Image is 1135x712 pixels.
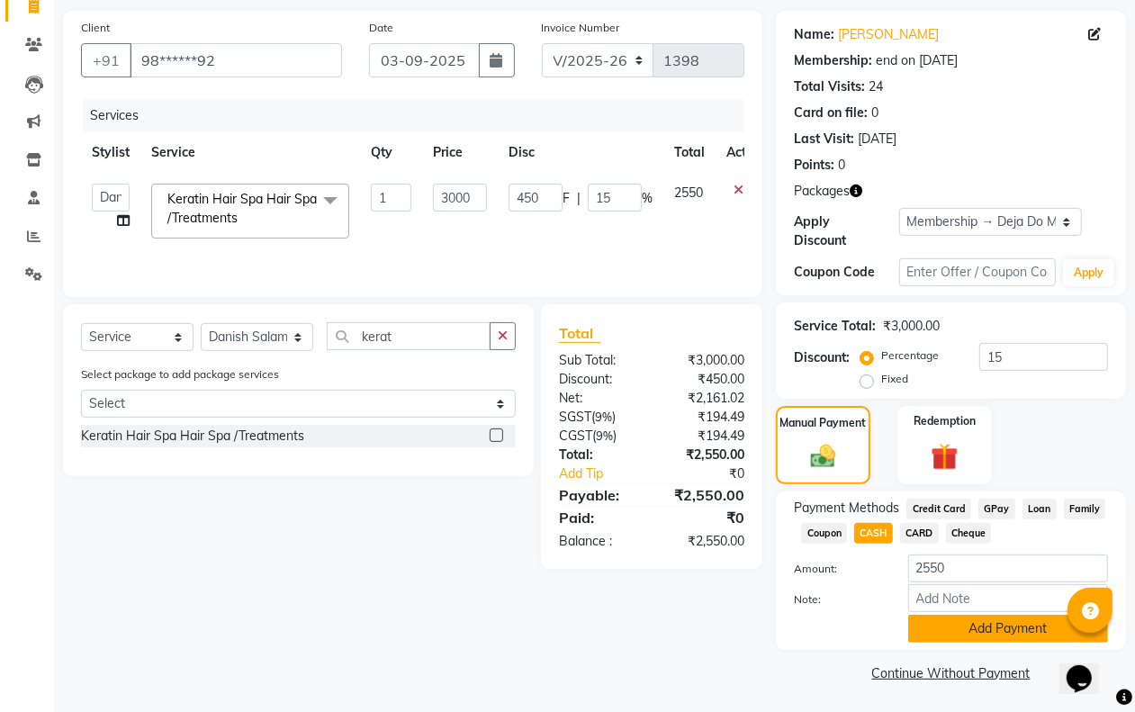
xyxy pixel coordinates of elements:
input: Amount [908,554,1108,582]
th: Stylist [81,132,140,173]
div: ₹3,000.00 [883,317,940,336]
div: Paid: [545,507,652,528]
div: Card on file: [794,104,868,122]
input: Search or Scan [327,322,491,350]
div: ₹2,550.00 [652,532,758,551]
button: +91 [81,43,131,77]
div: Net: [545,389,652,408]
button: Apply [1063,259,1114,286]
div: ( ) [545,427,652,446]
label: Amount: [780,561,894,577]
label: Percentage [881,347,939,364]
th: Disc [498,132,663,173]
div: Service Total: [794,317,876,336]
img: _cash.svg [803,442,843,471]
a: [PERSON_NAME] [838,25,939,44]
input: Search by Name/Mobile/Email/Code [130,43,342,77]
th: Qty [360,132,422,173]
div: Keratin Hair Spa Hair Spa /Treatments [81,427,304,446]
div: ₹0 [652,507,758,528]
span: Family [1064,499,1106,519]
div: Apply Discount [794,212,898,250]
span: | [577,189,581,208]
div: ₹194.49 [652,408,758,427]
label: Select package to add package services [81,366,279,383]
iframe: chat widget [1059,640,1117,694]
div: ₹2,550.00 [652,446,758,464]
span: CARD [900,523,939,544]
div: Discount: [794,348,850,367]
th: Total [663,132,716,173]
span: CGST [559,428,592,444]
button: Add Payment [908,615,1108,643]
span: Cheque [946,523,992,544]
span: F [563,189,570,208]
label: Fixed [881,371,908,387]
span: 9% [595,410,612,424]
span: Loan [1022,499,1057,519]
div: 24 [869,77,883,96]
span: Payment Methods [794,499,899,518]
div: ₹2,161.02 [652,389,758,408]
span: 9% [596,428,613,443]
div: ₹2,550.00 [652,484,758,506]
div: ₹450.00 [652,370,758,389]
div: ₹3,000.00 [652,351,758,370]
span: 2550 [674,185,703,201]
div: Total Visits: [794,77,865,96]
div: Discount: [545,370,652,389]
div: Total: [545,446,652,464]
a: Continue Without Payment [779,664,1122,683]
label: Invoice Number [542,20,620,36]
label: Client [81,20,110,36]
span: Total [559,324,600,343]
div: Coupon Code [794,263,898,282]
span: Keratin Hair Spa Hair Spa /Treatments [167,191,317,226]
a: Add Tip [545,464,670,483]
div: 0 [838,156,845,175]
span: Packages [794,182,850,201]
div: Balance : [545,532,652,551]
span: SGST [559,409,591,425]
div: Sub Total: [545,351,652,370]
span: GPay [978,499,1015,519]
span: CASH [854,523,893,544]
div: ₹0 [670,464,758,483]
label: Date [369,20,393,36]
div: end on [DATE] [876,51,958,70]
label: Note: [780,591,894,608]
a: x [238,210,246,226]
input: Add Note [908,584,1108,612]
div: Membership: [794,51,872,70]
div: 0 [871,104,878,122]
label: Redemption [914,413,976,429]
div: Services [83,99,758,132]
div: Payable: [545,484,652,506]
span: Credit Card [906,499,971,519]
th: Action [716,132,775,173]
span: Coupon [801,523,847,544]
div: Points: [794,156,834,175]
div: [DATE] [858,130,896,149]
img: _gift.svg [923,440,966,473]
div: Name: [794,25,834,44]
div: ₹194.49 [652,427,758,446]
label: Manual Payment [780,415,867,431]
th: Price [422,132,498,173]
span: % [642,189,653,208]
input: Enter Offer / Coupon Code [899,258,1056,286]
th: Service [140,132,360,173]
div: ( ) [545,408,652,427]
div: Last Visit: [794,130,854,149]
